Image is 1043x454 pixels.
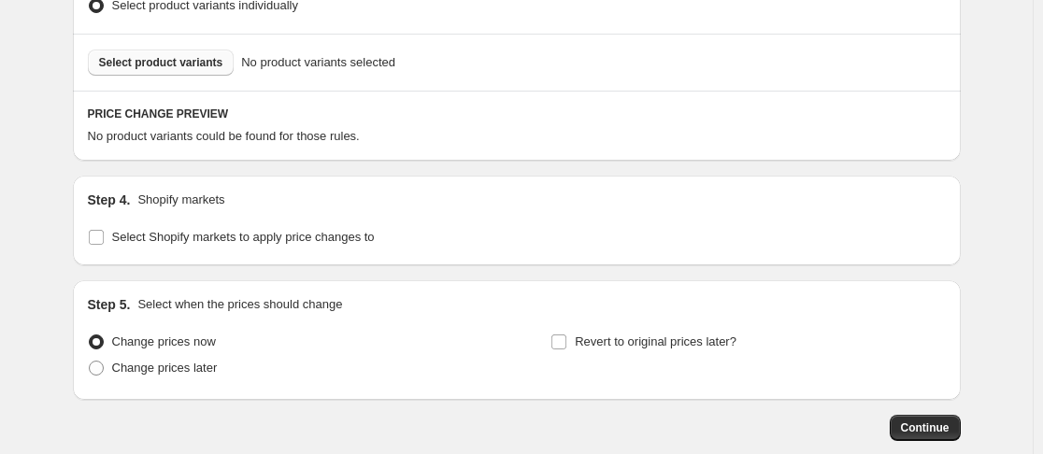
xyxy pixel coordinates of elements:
span: Select Shopify markets to apply price changes to [112,230,375,244]
span: No product variants could be found for those rules. [88,129,360,143]
h2: Step 4. [88,191,131,209]
span: No product variants selected [241,53,395,72]
span: Change prices later [112,361,218,375]
span: Select product variants [99,55,223,70]
h2: Step 5. [88,295,131,314]
span: Revert to original prices later? [575,334,736,348]
button: Select product variants [88,50,235,76]
p: Shopify markets [137,191,224,209]
h6: PRICE CHANGE PREVIEW [88,106,946,121]
button: Continue [890,415,961,441]
p: Select when the prices should change [137,295,342,314]
span: Change prices now [112,334,216,348]
span: Continue [901,420,950,435]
